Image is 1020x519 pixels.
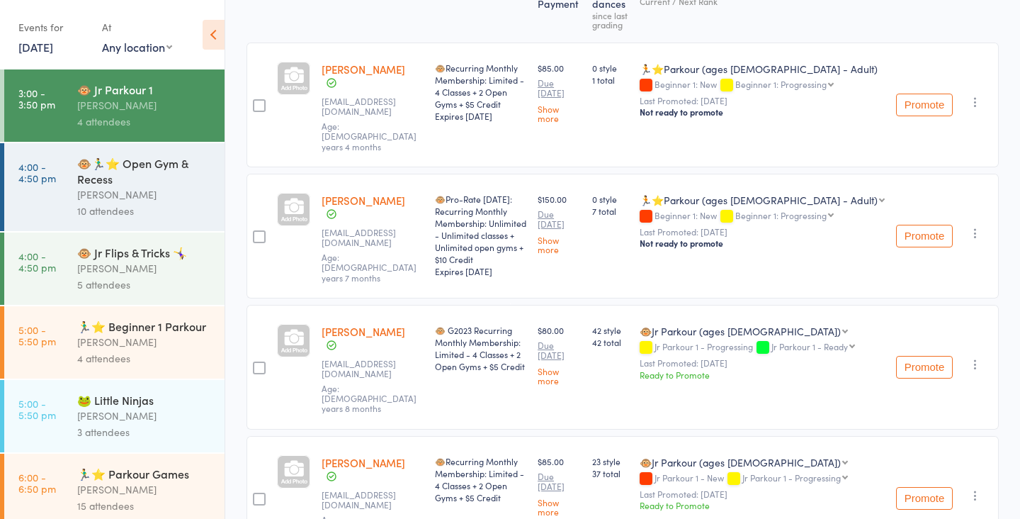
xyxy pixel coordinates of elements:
[896,225,953,247] button: Promote
[435,455,526,503] div: 🐵Recurring Monthly Membership: Limited - 4 Classes + 2 Open Gyms + $5 Credit
[322,193,405,208] a: [PERSON_NAME]
[640,238,885,249] div: Not ready to promote
[435,110,526,122] div: Expires [DATE]
[538,471,581,492] small: Due [DATE]
[640,96,885,106] small: Last Promoted: [DATE]
[771,342,848,351] div: Jr Parkour 1 - Ready
[896,487,953,510] button: Promote
[538,498,581,516] a: Show more
[18,87,55,110] time: 3:00 - 3:50 pm
[435,265,526,277] div: Expires [DATE]
[322,228,424,248] small: deepalimuddebihal@gmail.com
[77,82,212,97] div: 🐵 Jr Parkour 1
[538,209,581,230] small: Due [DATE]
[592,62,628,74] span: 0 style
[640,227,885,237] small: Last Promoted: [DATE]
[538,367,581,385] a: Show more
[77,113,212,130] div: 4 attendees
[640,455,841,469] div: 🐵Jr Parkour (ages [DEMOGRAPHIC_DATA])
[77,498,212,514] div: 15 attendees
[77,245,212,260] div: 🐵 Jr Flips & Tricks 🤸‍♀️
[322,324,405,339] a: [PERSON_NAME]
[77,334,212,350] div: [PERSON_NAME]
[640,193,878,207] div: 🏃⭐Parkour (ages [DEMOGRAPHIC_DATA] - Adult)
[77,350,212,367] div: 4 attendees
[592,324,628,336] span: 42 style
[640,324,841,338] div: 🐵Jr Parkour (ages [DEMOGRAPHIC_DATA])
[435,62,526,122] div: 🐵Recurring Monthly Membership: Limited - 4 Classes + 2 Open Gyms + $5 Credit
[538,340,581,361] small: Due [DATE]
[77,392,212,408] div: 🐸 Little Ninjas
[18,471,56,494] time: 6:00 - 6:50 pm
[4,143,225,231] a: 4:00 -4:50 pm🐵🏃‍♂️⭐ Open Gym & Recess[PERSON_NAME]10 attendees
[640,342,885,354] div: Jr Parkour 1 - Progressing
[435,324,526,372] div: 🐵 G2023 Recurring Monthly Membership: Limited - 4 Classes + 2 Open Gyms + $5 Credit
[592,336,628,348] span: 42 total
[435,193,526,277] div: 🐵Pro-Rate [DATE]: Recurring Monthly Membership: Unlimited - Unlimited classes + Unlimited open gy...
[640,489,885,499] small: Last Promoted: [DATE]
[592,205,628,217] span: 7 total
[592,455,628,467] span: 23 style
[592,11,628,29] div: since last grading
[592,74,628,86] span: 1 total
[538,62,581,123] div: $85.00
[77,424,212,440] div: 3 attendees
[4,233,225,305] a: 4:00 -4:50 pm🐵 Jr Flips & Tricks 🤸‍♀️[PERSON_NAME]5 attendees
[322,120,416,152] span: Age: [DEMOGRAPHIC_DATA] years 4 months
[18,250,56,273] time: 4:00 - 4:50 pm
[77,155,212,186] div: 🐵🏃‍♂️⭐ Open Gym & Recess
[322,96,424,117] small: amandabeals123@gmail.com
[592,193,628,205] span: 0 style
[77,97,212,113] div: [PERSON_NAME]
[896,356,953,379] button: Promote
[102,16,172,39] div: At
[18,398,56,420] time: 5:00 - 5:50 pm
[4,380,225,452] a: 5:00 -5:50 pm🐸 Little Ninjas[PERSON_NAME]3 attendees
[18,39,53,55] a: [DATE]
[18,324,56,347] time: 5:00 - 5:50 pm
[735,211,827,220] div: Beginner 1: Progressing
[102,39,172,55] div: Any location
[322,251,416,284] span: Age: [DEMOGRAPHIC_DATA] years 7 months
[18,16,88,39] div: Events for
[538,193,581,254] div: $150.00
[742,473,841,482] div: Jr Parkour 1 - Progressing
[322,490,424,510] small: danibie2008@yahoo.com
[640,106,885,118] div: Not ready to promote
[538,324,581,385] div: $80.00
[322,359,424,379] small: megs828@gmail.com
[640,358,885,368] small: Last Promoted: [DATE]
[538,78,581,99] small: Due [DATE]
[538,235,581,254] a: Show more
[77,203,212,219] div: 10 attendees
[640,79,885,91] div: Beginner 1: New
[77,186,212,203] div: [PERSON_NAME]
[4,69,225,142] a: 3:00 -3:50 pm🐵 Jr Parkour 1[PERSON_NAME]4 attendees
[77,408,212,424] div: [PERSON_NAME]
[322,455,405,470] a: [PERSON_NAME]
[77,318,212,334] div: 🏃‍♂️⭐ Beginner 1 Parkour
[640,473,885,485] div: Jr Parkour 1 - New
[640,211,885,223] div: Beginner 1: New
[640,369,885,381] div: Ready to Promote
[4,306,225,379] a: 5:00 -5:50 pm🏃‍♂️⭐ Beginner 1 Parkour[PERSON_NAME]4 attendees
[77,260,212,277] div: [PERSON_NAME]
[538,455,581,516] div: $85.00
[77,466,212,481] div: 🏃‍♂️⭐ Parkour Games
[896,94,953,116] button: Promote
[592,467,628,479] span: 37 total
[77,481,212,498] div: [PERSON_NAME]
[322,62,405,77] a: [PERSON_NAME]
[640,62,885,76] div: 🏃⭐Parkour (ages [DEMOGRAPHIC_DATA] - Adult)
[538,104,581,123] a: Show more
[18,161,56,184] time: 4:00 - 4:50 pm
[640,499,885,511] div: Ready to Promote
[322,382,416,415] span: Age: [DEMOGRAPHIC_DATA] years 8 months
[735,79,827,89] div: Beginner 1: Progressing
[77,277,212,293] div: 5 attendees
